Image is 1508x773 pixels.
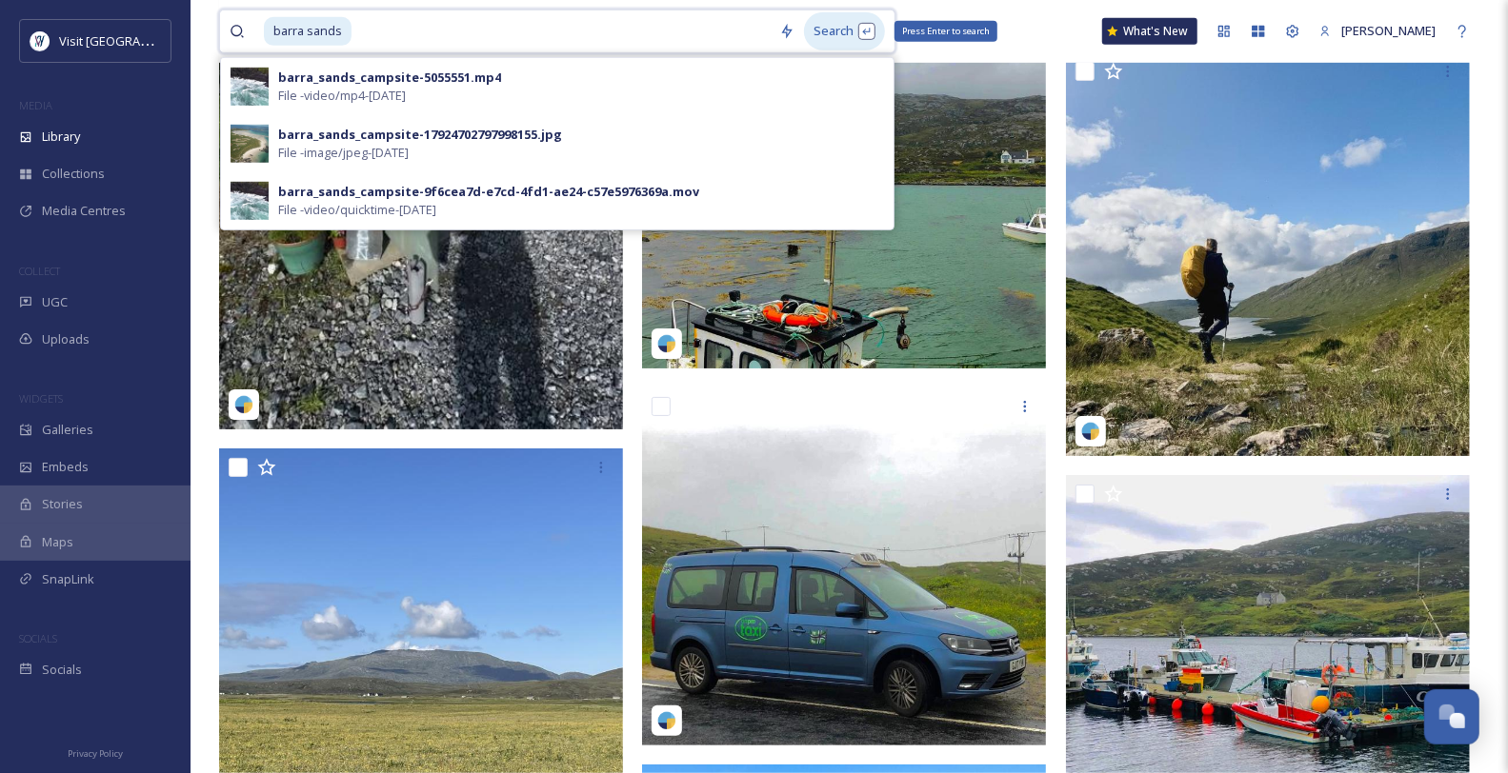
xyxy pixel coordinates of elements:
[657,334,676,353] img: snapsea-logo.png
[42,570,94,588] span: SnapLink
[1424,689,1479,744] button: Open Chat
[19,391,63,406] span: WIDGETS
[1081,422,1100,441] img: snapsea-logo.png
[1310,12,1445,50] a: [PERSON_NAME]
[42,661,82,679] span: Socials
[30,31,50,50] img: Untitled%20design%20%2897%29.png
[231,182,269,220] img: fba5260f-68b1-4197-8bc9-92d59e76012e.jpg
[234,395,253,414] img: snapsea-logo.png
[278,87,406,105] span: File - video/mp4 - [DATE]
[42,533,73,551] span: Maps
[895,21,997,42] div: Press Enter to search
[59,31,207,50] span: Visit [GEOGRAPHIC_DATA]
[42,202,126,220] span: Media Centres
[19,631,57,645] span: SOCIALS
[278,201,436,219] span: File - video/quicktime - [DATE]
[231,68,269,106] img: 0e3eb62b-ad6f-436f-8fd0-3037cd7cc62c.jpg
[42,330,90,348] span: Uploads
[278,69,501,87] div: barra_sands_campsite-5055551.mp4
[278,126,562,144] div: barra_sands_campsite-17924702797998155.jpg
[231,125,269,163] img: barra_sands_campsite-17924702797998155.jpg
[42,421,93,439] span: Galleries
[657,711,676,730] img: snapsea-logo.png
[264,17,352,45] span: barra sands
[68,747,123,760] span: Privacy Policy
[1341,22,1436,39] span: [PERSON_NAME]
[42,293,68,311] span: UGC
[278,144,409,162] span: File - image/jpeg - [DATE]
[1102,18,1197,45] a: What's New
[19,264,60,278] span: COLLECT
[278,183,699,201] div: barra_sands_campsite-9f6cea7d-e7cd-4fd1-ae24-c57e5976369a.mov
[42,165,105,183] span: Collections
[1066,52,1470,456] img: modernageexplorer-4464354.jpg
[42,128,80,146] span: Library
[42,495,83,513] span: Stories
[804,12,885,50] div: Search
[642,387,1046,745] img: jolanditasenjorita-18368822269177795.jpg
[42,458,89,476] span: Embeds
[68,741,123,763] a: Privacy Policy
[19,98,52,112] span: MEDIA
